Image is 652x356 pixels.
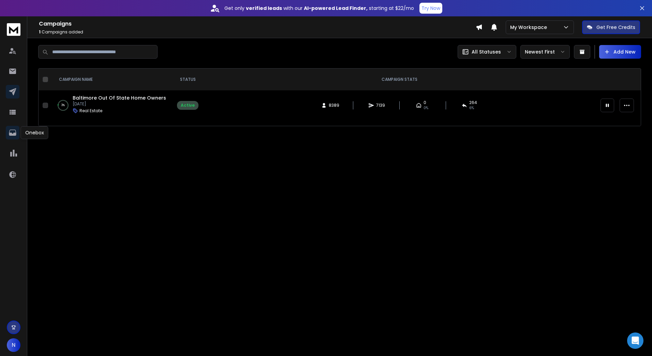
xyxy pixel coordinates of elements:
[203,69,596,90] th: CAMPAIGN STATS
[79,108,102,114] p: Real Estate
[21,126,48,139] div: Onebox
[596,24,635,31] p: Get Free Credits
[421,5,440,12] p: Try Now
[627,332,643,349] div: Open Intercom Messenger
[173,69,203,90] th: STATUS
[61,102,65,109] p: 3 %
[73,101,166,107] p: [DATE]
[7,338,20,352] button: N
[329,103,339,108] span: 8389
[376,103,385,108] span: 7139
[7,23,20,36] img: logo
[424,105,428,111] span: 0%
[39,29,476,35] p: Campaigns added
[39,20,476,28] h1: Campaigns
[419,3,442,14] button: Try Now
[224,5,414,12] p: Get only with our starting at $22/mo
[469,100,477,105] span: 264
[73,94,166,101] a: Baltimore Out Of State Home Owners
[39,29,41,35] span: 1
[51,90,173,120] td: 3%Baltimore Out Of State Home Owners[DATE]Real Estate
[510,24,550,31] p: My Workspace
[599,45,641,59] button: Add New
[304,5,368,12] strong: AI-powered Lead Finder,
[424,100,426,105] span: 0
[246,5,282,12] strong: verified leads
[181,103,195,108] div: Active
[472,48,501,55] p: All Statuses
[582,20,640,34] button: Get Free Credits
[520,45,570,59] button: Newest First
[469,105,474,111] span: 6 %
[51,69,173,90] th: CAMPAIGN NAME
